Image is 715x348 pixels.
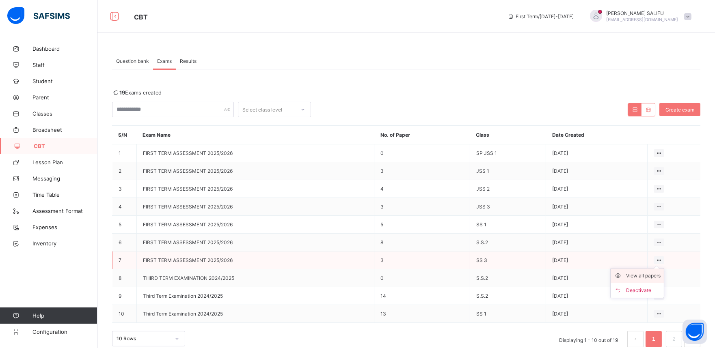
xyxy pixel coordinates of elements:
[112,287,137,305] td: 9
[143,239,233,245] span: FIRST TERM ASSESSMENT 2025/2026
[34,143,97,149] span: CBT
[117,336,170,342] div: 10 Rows
[650,334,657,344] a: 1
[32,78,97,84] span: Student
[670,334,678,344] a: 2
[116,58,149,64] span: Question bank
[112,251,137,269] td: 7
[374,305,470,323] td: 13
[180,58,197,64] span: Results
[119,90,125,96] b: 19
[157,58,172,64] span: Exams
[626,286,661,294] div: Deactivate
[546,305,647,323] td: [DATE]
[606,17,678,22] span: [EMAIL_ADDRESS][DOMAIN_NAME]
[137,126,374,144] th: Exam Name
[470,126,546,144] th: Class
[374,287,470,305] td: 14
[546,162,647,180] td: [DATE]
[32,159,97,165] span: Lesson Plan
[32,110,97,117] span: Classes
[134,13,148,21] span: CBT
[665,107,694,113] span: Create exam
[627,331,644,347] li: 上一页
[112,126,137,144] th: S/N
[470,144,546,162] td: SP JSS 1
[242,102,282,117] div: Select class level
[546,287,647,305] td: [DATE]
[32,127,97,133] span: Broadsheet
[143,311,223,317] span: Third Term Examination 2024/2025
[546,251,647,269] td: [DATE]
[546,198,647,216] td: [DATE]
[470,216,546,234] td: SS 1
[546,180,647,198] td: [DATE]
[32,62,97,68] span: Staff
[32,224,97,230] span: Expenses
[374,198,470,216] td: 3
[666,331,682,347] li: 2
[470,180,546,198] td: JSS 2
[32,240,97,247] span: Inventory
[553,331,624,347] li: Displaying 1 - 10 out of 19
[546,269,647,287] td: [DATE]
[143,221,233,228] span: FIRST TERM ASSESSMENT 2025/2026
[143,257,233,263] span: FIRST TERM ASSESSMENT 2025/2026
[32,94,97,101] span: Parent
[143,293,223,299] span: Third Term Examination 2024/2025
[374,216,470,234] td: 5
[32,175,97,182] span: Messaging
[32,208,97,214] span: Assessment Format
[143,168,233,174] span: FIRST TERM ASSESSMENT 2025/2026
[32,329,97,335] span: Configuration
[582,10,696,23] div: ABDULRAHMAN SALIFU
[546,216,647,234] td: [DATE]
[374,144,470,162] td: 0
[374,251,470,269] td: 3
[470,287,546,305] td: S.S.2
[374,234,470,251] td: 8
[470,305,546,323] td: SS 1
[546,234,647,251] td: [DATE]
[374,180,470,198] td: 4
[143,275,234,281] span: THIRD TERM EXAMINATION 2024/2025
[32,191,97,198] span: Time Table
[546,126,647,144] th: Date Created
[470,251,546,269] td: SS 3
[546,144,647,162] td: [DATE]
[683,320,707,344] button: Open asap
[470,198,546,216] td: JSS 3
[112,234,137,251] td: 6
[374,162,470,180] td: 3
[7,7,70,24] img: safsims
[112,198,137,216] td: 4
[470,269,546,287] td: S.S.2
[374,126,470,144] th: No. of Paper
[143,186,233,192] span: FIRST TERM ASSESSMENT 2025/2026
[470,234,546,251] td: S.S.2
[606,10,678,16] span: [PERSON_NAME] SALIFU
[112,216,137,234] td: 5
[143,204,233,210] span: FIRST TERM ASSESSMENT 2025/2026
[470,162,546,180] td: JSS 1
[646,331,662,347] li: 1
[32,312,97,319] span: Help
[112,305,137,323] td: 10
[32,45,97,52] span: Dashboard
[112,144,137,162] td: 1
[143,150,233,156] span: FIRST TERM ASSESSMENT 2025/2026
[374,269,470,287] td: 0
[627,331,644,347] button: prev page
[112,180,137,198] td: 3
[112,269,137,287] td: 8
[508,13,574,19] span: session/term information
[112,162,137,180] td: 2
[112,90,162,96] span: Exams created
[626,272,661,280] div: View all papers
